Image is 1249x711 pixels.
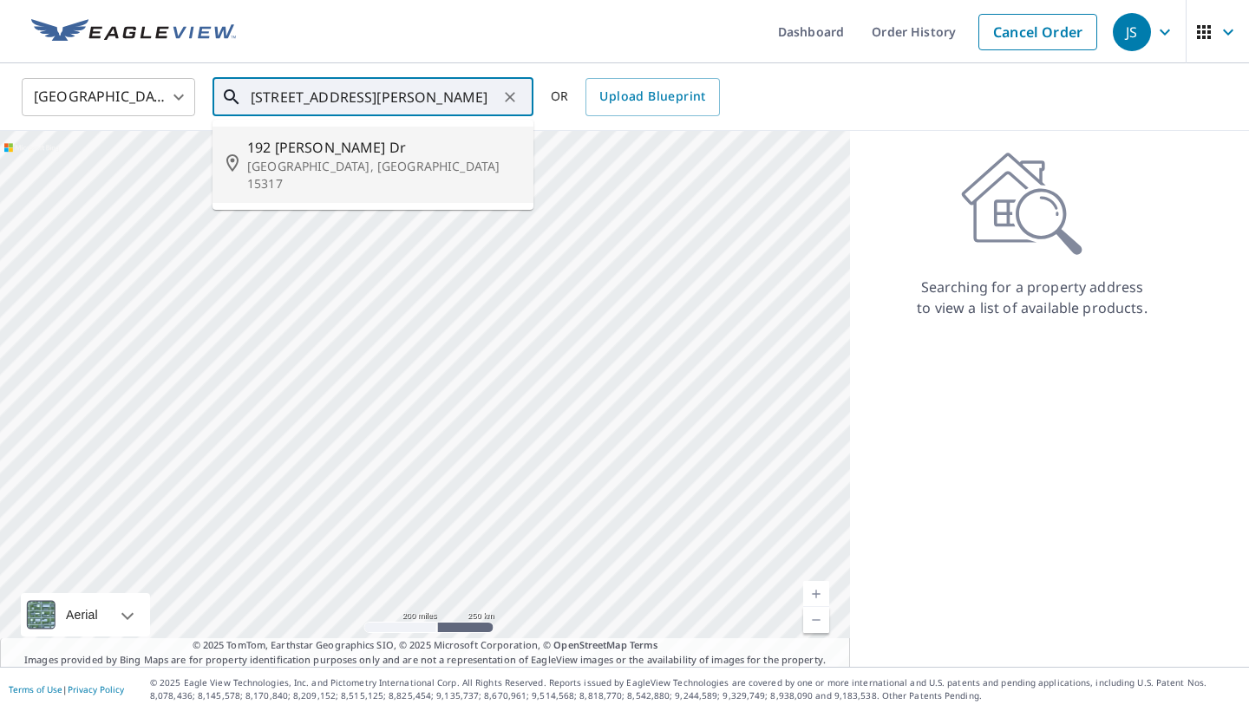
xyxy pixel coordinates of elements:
p: © 2025 Eagle View Technologies, Inc. and Pictometry International Corp. All Rights Reserved. Repo... [150,676,1240,702]
div: Aerial [21,593,150,636]
div: Aerial [61,593,103,636]
a: Privacy Policy [68,683,124,695]
a: OpenStreetMap [553,638,626,651]
div: [GEOGRAPHIC_DATA] [22,73,195,121]
span: 192 [PERSON_NAME] Dr [247,137,520,158]
p: Searching for a property address to view a list of available products. [916,277,1148,318]
p: [GEOGRAPHIC_DATA], [GEOGRAPHIC_DATA] 15317 [247,158,520,192]
a: Current Level 5, Zoom In [803,581,829,607]
span: Upload Blueprint [599,86,705,108]
div: JS [1113,13,1151,51]
a: Cancel Order [978,14,1097,50]
div: OR [551,78,720,116]
input: Search by address or latitude-longitude [251,73,498,121]
span: © 2025 TomTom, Earthstar Geographics SIO, © 2025 Microsoft Corporation, © [193,638,658,653]
img: EV Logo [31,19,236,45]
a: Terms [630,638,658,651]
a: Current Level 5, Zoom Out [803,607,829,633]
button: Clear [498,85,522,109]
a: Upload Blueprint [585,78,719,116]
p: | [9,684,124,695]
a: Terms of Use [9,683,62,695]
